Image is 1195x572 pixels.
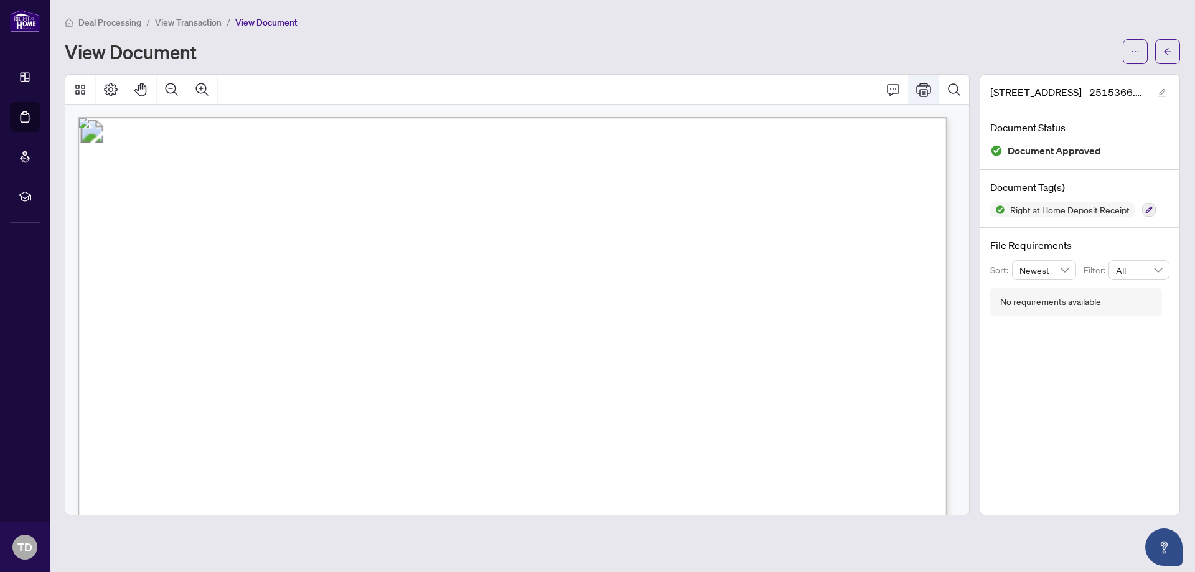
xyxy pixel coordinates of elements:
span: Right at Home Deposit Receipt [1005,205,1135,214]
h4: Document Status [990,120,1169,135]
span: Deal Processing [78,17,141,28]
h4: File Requirements [990,238,1169,253]
span: Document Approved [1008,143,1101,159]
span: View Transaction [155,17,222,28]
span: View Document [235,17,298,28]
h4: Document Tag(s) [990,180,1169,195]
li: / [227,15,230,29]
span: arrow-left [1163,47,1172,56]
span: TD [17,538,32,556]
p: Sort: [990,263,1012,277]
span: [STREET_ADDRESS] - 2515366.pdf [990,85,1146,100]
h1: View Document [65,42,197,62]
div: No requirements available [1000,295,1101,309]
span: Newest [1019,261,1069,279]
span: All [1116,261,1162,279]
li: / [146,15,150,29]
span: edit [1158,88,1166,97]
img: Document Status [990,144,1003,157]
img: logo [10,9,40,32]
button: Open asap [1145,528,1183,566]
img: Status Icon [990,202,1005,217]
span: home [65,18,73,27]
p: Filter: [1084,263,1108,277]
span: ellipsis [1131,47,1140,56]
